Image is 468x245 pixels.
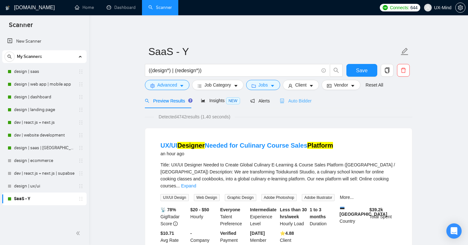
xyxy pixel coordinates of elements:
[160,150,333,157] div: an hour ago
[5,3,10,13] img: logo
[250,99,255,103] span: notification
[78,184,83,189] span: holder
[14,167,74,180] a: dev | react.js + next.js | supabse
[194,194,220,201] span: Web Design
[107,5,136,10] a: dashboardDashboard
[157,81,177,88] span: Advanced
[308,206,338,227] div: Duration
[270,83,275,88] span: caret-down
[150,83,155,88] span: setting
[177,142,205,149] mark: Designer
[2,50,87,205] li: My Scanners
[160,162,395,188] span: Title: UX/UI Designer Needed to Create Global Culinary E-Learning & Course Sales Platform ([GEOGR...
[14,154,74,167] a: design | ecommerce
[280,98,311,103] span: Auto Bidder
[340,206,344,211] img: 🇪🇪
[250,98,270,103] span: Alerts
[78,120,83,125] span: holder
[4,52,15,62] button: search
[17,50,42,63] span: My Scanners
[225,194,256,201] span: Graphic Design
[160,142,333,149] a: UX/UIDesignerNeeded for Culinary Course SalesPlatform
[250,231,265,236] b: [DATE]
[181,183,196,188] a: Expand
[14,78,74,91] a: design | web app | mobile app
[288,83,293,88] span: user
[381,64,394,77] button: copy
[322,68,326,73] span: info-circle
[14,116,74,129] a: dev | react.js + next.js
[283,80,319,90] button: userClientcaret-down
[279,206,308,227] div: Hourly Load
[309,83,314,88] span: caret-down
[7,35,82,48] a: New Scanner
[446,223,462,239] div: Open Intercom Messenger
[173,221,178,226] span: info-circle
[246,80,280,90] button: folderJobscaret-down
[330,67,342,73] span: search
[154,113,235,120] span: Detected 4742 results (1.40 seconds)
[189,206,219,227] div: Hourly
[204,81,231,88] span: Job Category
[75,5,94,10] a: homeHome
[201,98,240,103] span: Insights
[5,54,14,59] span: search
[219,206,249,227] div: Talent Preference
[340,195,354,200] a: More...
[249,206,279,227] div: Experience Level
[180,83,184,88] span: caret-down
[188,98,193,103] div: Tooltip anchor
[148,44,399,59] input: Scanner name...
[369,207,383,212] b: $ 39.2k
[410,4,417,11] span: 644
[356,66,367,74] span: Save
[330,64,343,77] button: search
[397,64,410,77] button: delete
[78,107,83,112] span: holder
[14,192,74,205] a: SaaS - Y
[78,94,83,100] span: holder
[334,81,348,88] span: Vendor
[220,207,240,212] b: Everyone
[190,231,192,236] b: -
[78,171,83,176] span: holder
[76,230,82,236] span: double-left
[14,129,74,142] a: dev | website development
[78,82,83,87] span: holder
[192,80,243,90] button: barsJob Categorycaret-down
[14,103,74,116] a: design | landing page
[78,196,83,201] span: holder
[252,83,256,88] span: folder
[327,83,331,88] span: idcard
[280,99,284,103] span: robot
[250,207,276,212] b: Intermediate
[14,180,74,192] a: design | ux/ui
[190,207,209,212] b: $20 - $50
[234,83,238,88] span: caret-down
[280,207,307,219] b: Less than 30 hrs/week
[201,98,205,103] span: area-chart
[145,98,191,103] span: Preview Results
[351,83,355,88] span: caret-down
[401,47,409,56] span: edit
[280,231,294,236] b: ⭐️ 4.88
[381,67,393,73] span: copy
[145,99,149,103] span: search
[302,194,335,201] span: Adobe Illustrator
[390,4,409,11] span: Connects:
[160,161,397,189] div: Title: UX/UI Designer Needed to Create Global Culinary E-Learning & Course Sales Platform (Europe...
[383,5,388,10] img: upwork-logo.png
[197,83,202,88] span: bars
[340,206,387,217] b: [GEOGRAPHIC_DATA]
[78,69,83,74] span: holder
[78,133,83,138] span: holder
[259,81,268,88] span: Jobs
[322,80,360,90] button: idcardVendorcaret-down
[2,35,87,48] li: New Scanner
[397,67,409,73] span: delete
[307,142,333,149] mark: Platform
[220,231,237,236] b: Verified
[159,206,189,227] div: GigRadar Score
[4,20,38,34] span: Scanner
[14,65,74,78] a: design | saas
